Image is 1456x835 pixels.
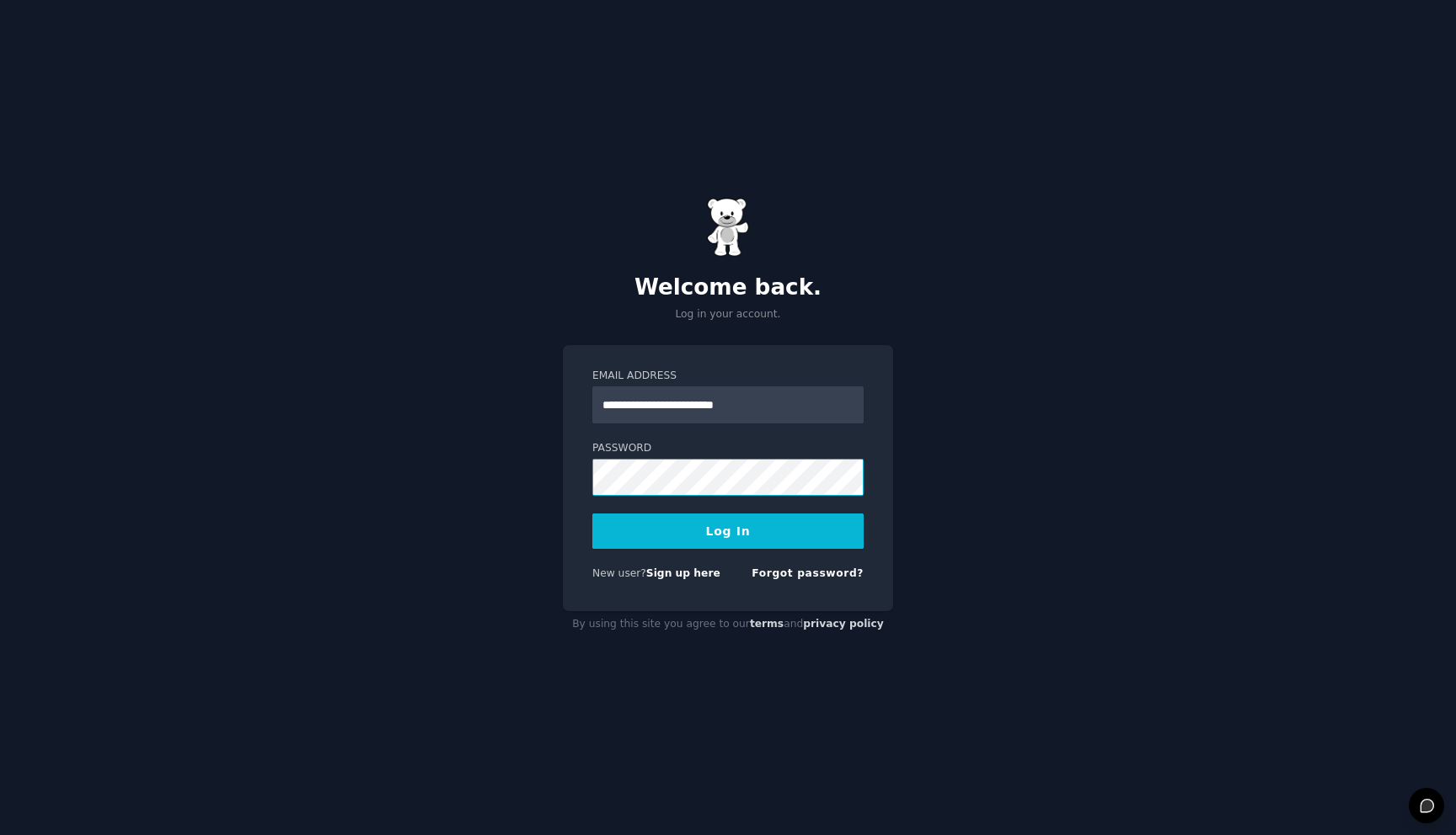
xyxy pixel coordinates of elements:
[803,618,884,630] a: privacy policy
[752,567,864,579] a: Forgot password?
[707,198,749,257] img: Gummy Bear
[592,369,864,384] label: Email Address
[592,567,646,579] span: New user?
[646,567,720,579] a: Sign up here
[592,441,864,456] label: Password
[750,618,784,630] a: terms
[592,513,864,549] button: Log In
[563,307,893,322] p: Log in your account.
[563,611,893,638] div: By using this site you agree to our and
[563,274,893,301] h2: Welcome back.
